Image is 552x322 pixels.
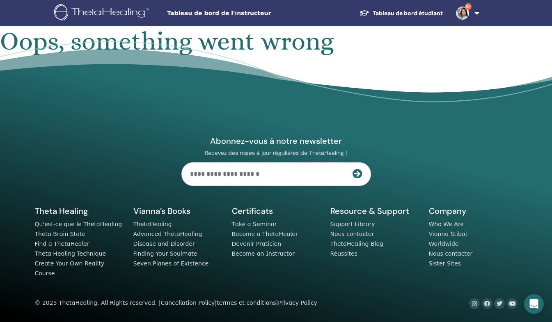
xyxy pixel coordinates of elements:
a: Theta Healing Technique [35,250,106,257]
a: Tableau de bord étudiant [353,6,449,21]
img: default.jpg [456,7,469,20]
img: graduation-cap-white.svg [360,9,369,16]
a: Nous contacter [330,231,374,237]
h5: Theta Healing [35,206,124,216]
a: ThetaHealing [133,221,172,227]
a: Advanced ThetaHealing [133,231,202,237]
a: Finding Your Soulmate [133,250,197,257]
a: Theta Brain State [35,231,86,237]
span: 9+ [465,3,472,10]
a: Create Your Own Reality Course [35,260,105,277]
a: Sister Sites [429,260,461,267]
img: logo.png [54,4,152,23]
span: Tableau de bord de l'instructeur [167,9,290,18]
a: termes et conditions [217,299,276,306]
a: Seven Planes of Existence [133,260,209,267]
a: Disease and Disorder [133,240,195,247]
a: Privacy Policy [278,299,317,306]
a: Take a Seminar [232,221,277,227]
p: Recevez des mises à jour régulières de ThetaHealing ! [181,149,371,156]
font: Tableau de bord étudiant [373,9,443,17]
a: Find a ThetaHealer [35,240,89,247]
a: Become a ThetaHealer [232,231,298,237]
h5: Certificats [232,206,321,216]
a: Qu'est-ce que le ThetaHealing [35,221,122,227]
a: Nous contacter [429,250,473,257]
h4: Abonnez-vous à notre newsletter [181,136,371,146]
div: Open Intercom Messenger [524,294,544,314]
a: Vianna Stibal [429,231,467,237]
a: Support Library [330,221,375,227]
h5: Company [429,206,518,216]
a: Cancellation Policy [160,299,215,306]
a: Worldwide [429,240,459,247]
a: Become an Instructor [232,250,295,257]
a: Réussites [330,250,357,257]
a: ThetaHealing Blog [330,240,383,247]
a: Devenir Praticien [232,240,282,247]
font: © 2025 ThetaHealing. All Rights reserved. | | | [35,299,317,306]
h5: Resource & Support [330,206,419,216]
h5: Vianna’s Books [133,206,222,216]
a: Who We Are [429,221,464,227]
